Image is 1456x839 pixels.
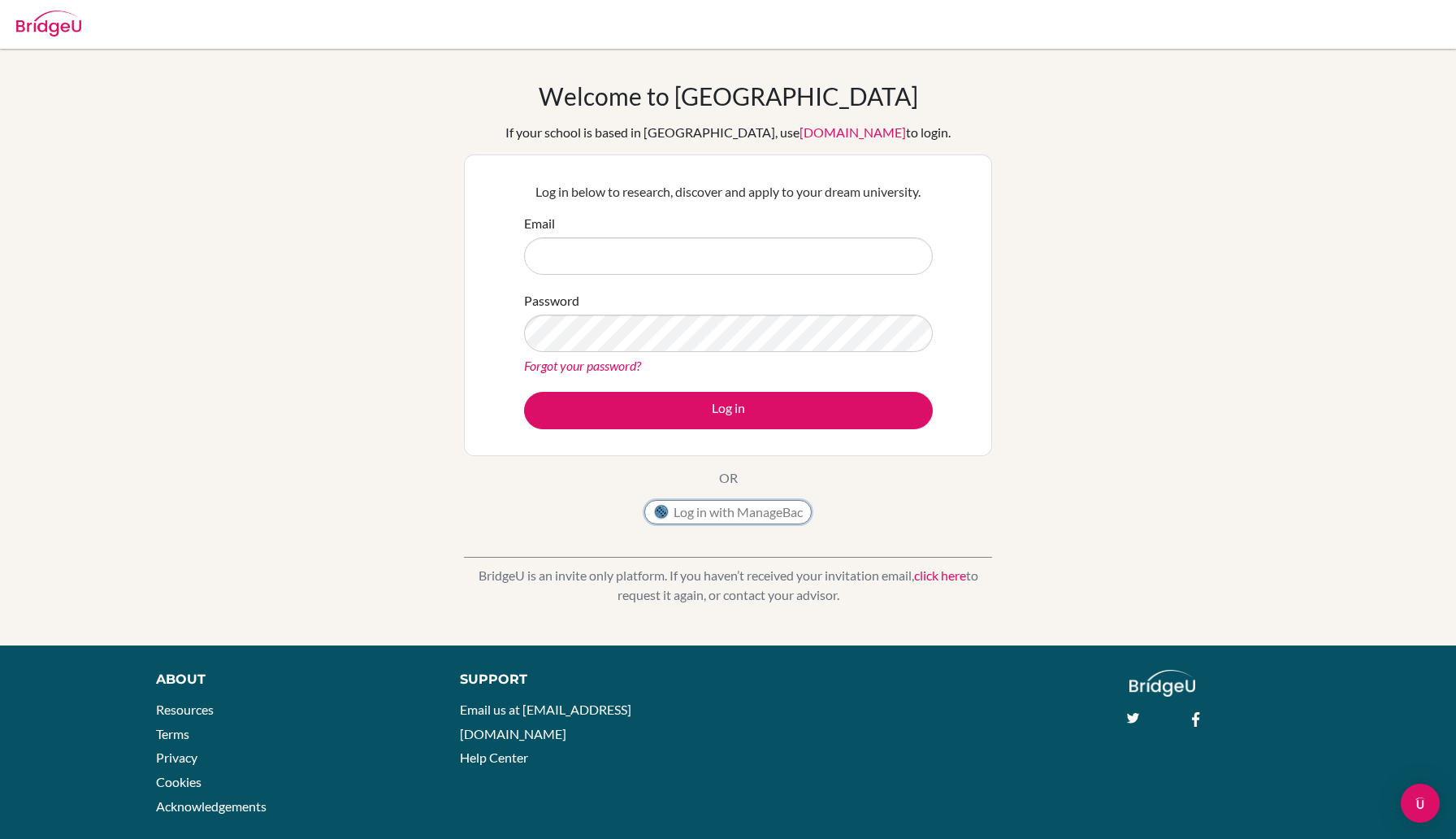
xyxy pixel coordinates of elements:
p: OR [719,468,738,488]
a: Terms [156,726,189,741]
a: Resources [156,702,214,717]
a: Email us at [EMAIL_ADDRESS][DOMAIN_NAME] [460,702,631,741]
div: Support [460,670,709,689]
button: Log in with ManageBac [644,500,812,524]
img: logo_white@2x-f4f0deed5e89b7ecb1c2cc34c3e3d731f90f0f143d5ea2071677605dd97b5244.png [1129,670,1195,697]
img: Bridge-U [16,11,81,37]
p: Log in below to research, discover and apply to your dream university. [524,182,933,202]
button: Log in [524,392,933,429]
a: Forgot your password? [524,358,641,373]
div: If your school is based in [GEOGRAPHIC_DATA], use to login. [505,123,951,142]
a: Cookies [156,774,201,789]
div: Open Intercom Messenger [1401,784,1440,823]
a: [DOMAIN_NAME] [799,124,906,140]
a: Help Center [460,750,528,765]
label: Password [524,291,579,311]
label: Email [524,214,555,233]
h1: Welcome to [GEOGRAPHIC_DATA] [539,81,918,111]
a: Privacy [156,750,197,765]
a: Acknowledgements [156,798,266,814]
div: About [156,670,424,689]
p: BridgeU is an invite only platform. If you haven’t received your invitation email, to request it ... [464,566,992,605]
a: click here [914,567,966,583]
